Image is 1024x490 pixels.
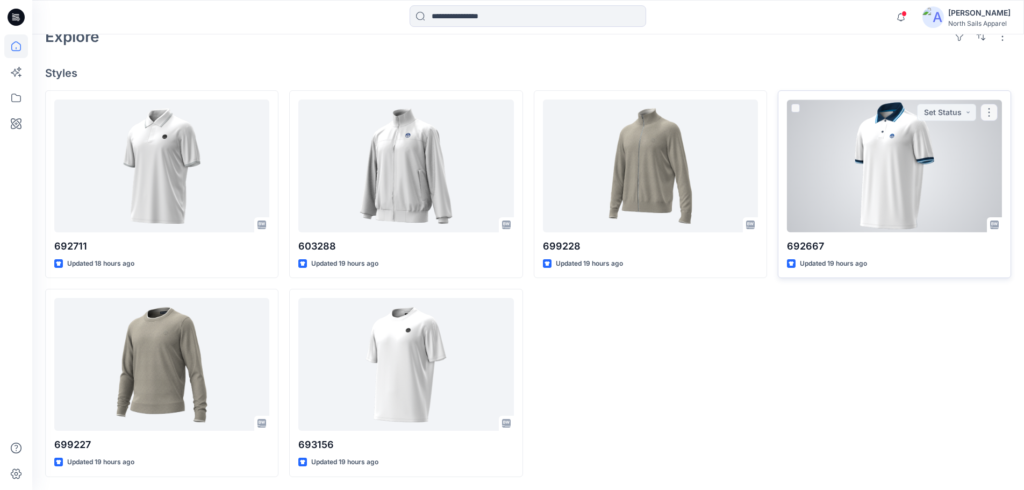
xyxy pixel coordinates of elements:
a: 699228 [543,100,758,232]
a: 603288 [298,100,513,232]
p: 603288 [298,239,513,254]
img: avatar [922,6,944,28]
h4: Styles [45,67,1011,80]
div: [PERSON_NAME] [948,6,1011,19]
a: 692667 [787,100,1002,232]
p: Updated 19 hours ago [556,258,623,269]
p: Updated 19 hours ago [311,457,378,468]
p: Updated 19 hours ago [800,258,867,269]
h2: Explore [45,28,99,45]
p: 699227 [54,437,269,452]
p: 692667 [787,239,1002,254]
p: 692711 [54,239,269,254]
p: 693156 [298,437,513,452]
a: 692711 [54,100,269,232]
a: 699227 [54,298,269,431]
p: 699228 [543,239,758,254]
p: Updated 19 hours ago [67,457,134,468]
p: Updated 18 hours ago [67,258,134,269]
a: 693156 [298,298,513,431]
div: North Sails Apparel [948,19,1011,27]
p: Updated 19 hours ago [311,258,378,269]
